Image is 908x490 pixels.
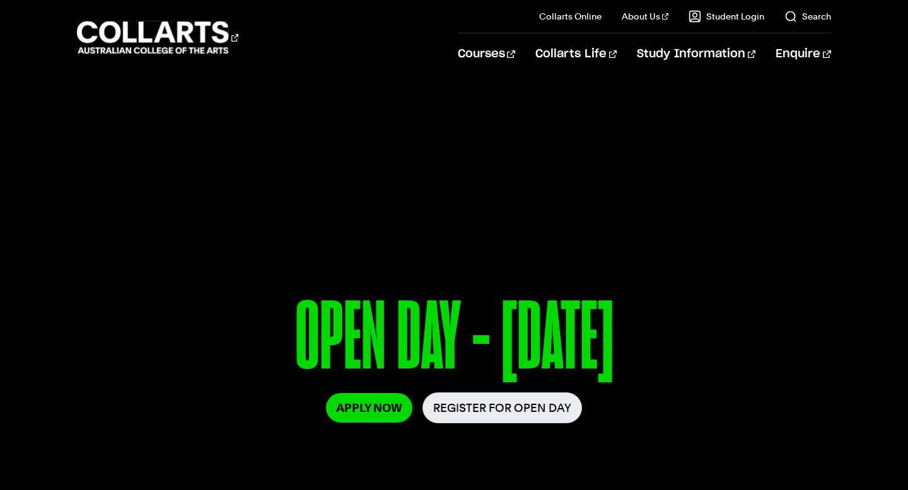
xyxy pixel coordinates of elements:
p: OPEN DAY - [DATE] [77,288,830,392]
div: Go to homepage [77,20,238,55]
a: About Us [622,10,668,23]
a: Student Login [689,10,764,23]
a: Study Information [637,33,755,75]
a: Register for Open Day [422,392,582,423]
a: Enquire [776,33,830,75]
a: Apply Now [326,393,412,423]
a: Collarts Online [539,10,602,23]
a: Collarts Life [535,33,617,75]
a: Search [784,10,831,23]
a: Courses [458,33,515,75]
